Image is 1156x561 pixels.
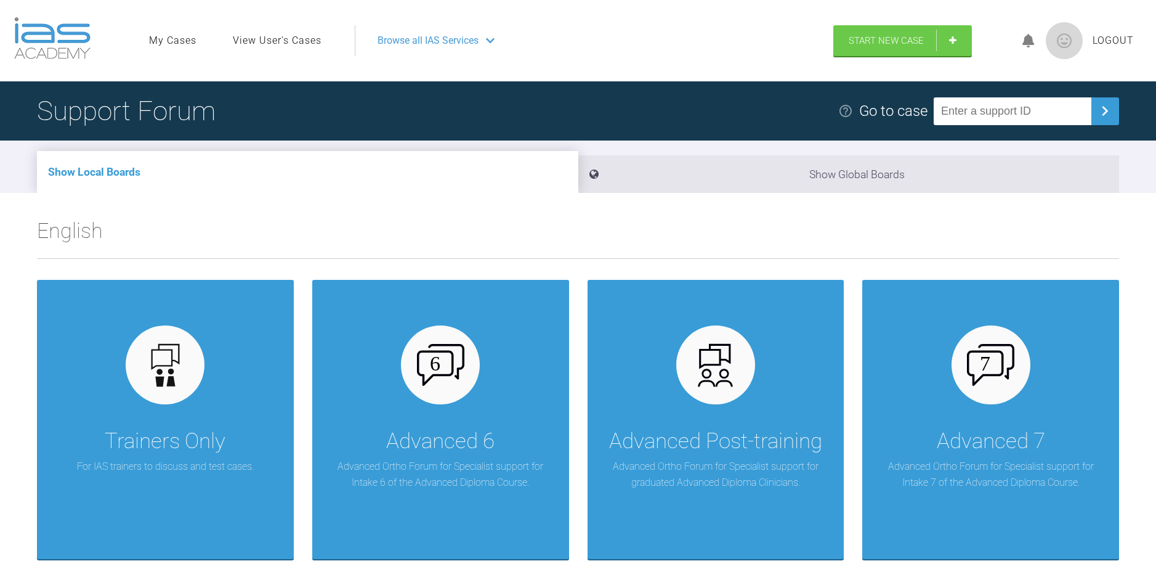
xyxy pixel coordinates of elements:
[378,33,479,49] span: Browse all IAS Services
[233,33,321,49] a: View User's Cases
[578,155,1120,193] li: Show Global Boards
[1095,101,1115,121] img: chevronRight.28bd32b0.svg
[37,89,216,133] h1: Support Forum
[142,342,189,389] img: default.3be3f38f.svg
[105,424,225,459] div: Trainers Only
[609,424,822,459] div: Advanced Post-training
[77,459,254,475] p: For IAS trainers to discuss and test cases.
[862,280,1119,559] a: Advanced 7Advanced Ortho Forum for Specialist support for Intake 7 of the Advanced Diploma Course.
[849,35,924,46] span: Start New Case
[331,459,551,490] p: Advanced Ortho Forum for Specialist support for Intake 6 of the Advanced Diploma Course.
[37,214,1119,258] h2: English
[606,459,826,490] p: Advanced Ortho Forum for Specialist support for graduated Advanced Diploma Clinicians.
[149,33,196,49] a: My Cases
[833,25,972,56] a: Start New Case
[37,280,294,559] a: Trainers OnlyFor IAS trainers to discuss and test cases.
[1093,33,1134,49] a: Logout
[838,104,853,118] img: help.e70b9f3d.svg
[1046,22,1083,59] img: profile.png
[692,342,739,389] img: advanced.73cea251.svg
[967,344,1014,386] img: advanced-7.aa0834c3.svg
[417,344,464,386] img: advanced-6.cf6970cb.svg
[934,97,1091,125] input: Enter a support ID
[386,424,495,459] div: Advanced 6
[937,424,1045,459] div: Advanced 7
[312,280,569,559] a: Advanced 6Advanced Ortho Forum for Specialist support for Intake 6 of the Advanced Diploma Course.
[14,17,91,59] img: logo-light.3e3ef733.png
[588,280,844,559] a: Advanced Post-trainingAdvanced Ortho Forum for Specialist support for graduated Advanced Diploma ...
[859,99,928,123] div: Go to case
[37,151,578,193] li: Show Local Boards
[881,459,1101,490] p: Advanced Ortho Forum for Specialist support for Intake 7 of the Advanced Diploma Course.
